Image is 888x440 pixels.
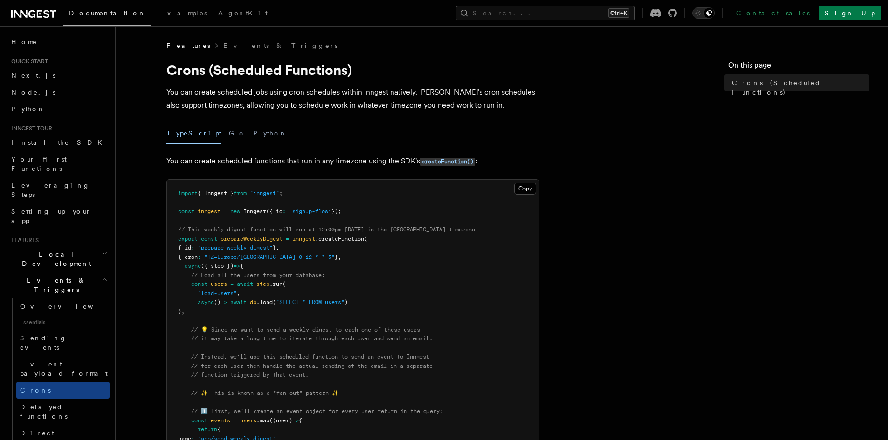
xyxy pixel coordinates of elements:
[191,408,443,414] span: // 1️⃣ First, we'll create an event object for every user return in the query:
[7,58,48,65] span: Quick start
[269,417,292,424] span: ((user)
[166,123,221,144] button: TypeScript
[204,254,335,260] span: "TZ=Europe/[GEOGRAPHIC_DATA] 0 12 * * 5"
[178,308,185,315] span: );
[178,208,194,215] span: const
[250,299,256,305] span: db
[223,41,337,50] a: Events & Triggers
[191,272,325,278] span: // Load all the users from your database:
[178,190,198,196] span: import
[256,281,269,287] span: step
[218,9,268,17] span: AgentKit
[240,263,243,269] span: {
[11,105,45,113] span: Python
[269,281,282,287] span: .run
[166,155,539,168] p: You can create scheduled functions that run in any timezone using the SDK's :
[198,190,234,196] span: { Inngest }
[11,208,91,224] span: Setting up your app
[7,34,110,50] a: Home
[456,6,635,20] button: Search...Ctrl+K
[16,356,110,382] a: Event payload format
[276,299,344,305] span: "SELECT * FROM users"
[166,86,539,112] p: You can create scheduled jobs using cron schedules within Inngest natively. [PERSON_NAME]'s cron ...
[7,101,110,117] a: Python
[11,37,37,47] span: Home
[16,382,110,399] a: Crons
[420,158,475,166] code: createFunction()
[289,208,331,215] span: "signup-flow"
[16,298,110,315] a: Overview
[178,236,198,242] span: export
[217,426,220,433] span: {
[224,208,227,215] span: =
[191,372,309,378] span: // function triggered by that event.
[608,8,629,18] kbd: Ctrl+K
[335,254,338,260] span: }
[7,134,110,151] a: Install the SDK
[11,182,90,198] span: Leveraging Steps
[279,190,282,196] span: ;
[185,263,201,269] span: async
[234,190,247,196] span: from
[256,417,269,424] span: .map
[730,6,815,20] a: Contact sales
[11,156,67,172] span: Your first Functions
[11,72,55,79] span: Next.js
[286,236,289,242] span: =
[230,208,240,215] span: new
[234,263,240,269] span: =>
[273,299,276,305] span: (
[151,3,213,25] a: Examples
[819,6,881,20] a: Sign Up
[237,281,253,287] span: await
[299,417,302,424] span: {
[211,417,230,424] span: events
[69,9,146,17] span: Documentation
[20,334,67,351] span: Sending events
[282,281,286,287] span: (
[364,236,367,242] span: (
[240,417,256,424] span: users
[191,326,420,333] span: // 💡 Since we want to send a weekly digest to each one of these users
[11,88,55,96] span: Node.js
[276,244,279,251] span: ,
[198,299,214,305] span: async
[7,125,52,132] span: Inngest tour
[292,236,315,242] span: inngest
[230,281,234,287] span: =
[229,123,246,144] button: Go
[198,244,273,251] span: "prepare-weekly-digest"
[315,236,364,242] span: .createFunction
[7,237,39,244] span: Features
[191,244,194,251] span: :
[11,139,108,146] span: Install the SDK
[191,363,433,369] span: // for each user then handle the actual sending of the email in a separate
[191,353,429,360] span: // Instead, we'll use this scheduled function to send an event to Inngest
[237,290,240,297] span: ,
[214,299,220,305] span: ()
[198,254,201,260] span: :
[253,123,287,144] button: Python
[732,78,869,97] span: Crons (Scheduled Functions)
[198,426,217,433] span: return
[728,60,869,74] h4: On this page
[201,263,234,269] span: ({ step })
[198,290,237,297] span: "load-users"
[191,417,207,424] span: const
[692,7,715,19] button: Toggle dark mode
[7,272,110,298] button: Events & Triggers
[191,335,433,342] span: // it may take a long time to iterate through each user and send an email.
[20,360,108,377] span: Event payload format
[16,330,110,356] a: Sending events
[178,254,198,260] span: { cron
[213,3,273,25] a: AgentKit
[166,41,210,50] span: Features
[20,386,51,394] span: Crons
[7,276,102,294] span: Events & Triggers
[7,84,110,101] a: Node.js
[514,183,536,195] button: Copy
[250,190,279,196] span: "inngest"
[157,9,207,17] span: Examples
[191,281,207,287] span: const
[282,208,286,215] span: :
